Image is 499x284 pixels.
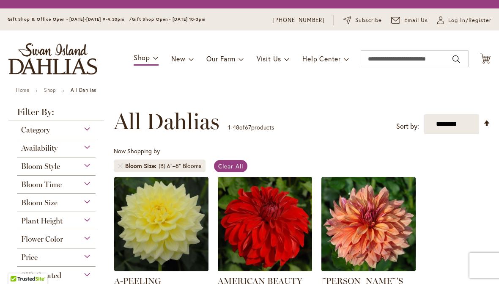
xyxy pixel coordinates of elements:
span: Bloom Size [21,198,58,207]
span: Clear All [218,162,243,170]
a: store logo [8,43,97,74]
strong: All Dahlias [71,87,96,93]
button: Search [452,52,460,66]
a: Subscribe [343,16,382,25]
span: Subscribe [355,16,382,25]
a: Email Us [391,16,428,25]
a: Remove Bloom Size (B) 6"–8" Blooms [118,163,123,168]
p: - of products [228,121,274,134]
span: Bloom Size [125,162,159,170]
span: Availability [21,143,58,153]
span: Our Farm [206,54,235,63]
span: Plant Height [21,216,63,226]
span: Email Us [404,16,428,25]
span: SID Created [21,271,61,280]
img: AMERICAN BEAUTY [218,177,312,271]
span: Bloom Style [21,162,60,171]
a: Log In/Register [437,16,491,25]
span: 48 [233,123,239,131]
a: Clear All [214,160,247,172]
span: Now Shopping by [114,147,160,155]
span: Log In/Register [448,16,491,25]
span: Gift Shop & Office Open - [DATE]-[DATE] 9-4:30pm / [8,17,132,22]
span: Shop [134,53,150,62]
a: A-Peeling [114,265,208,273]
span: 67 [245,123,251,131]
a: AMERICAN BEAUTY [218,265,312,273]
span: New [171,54,185,63]
strong: Filter By: [8,108,104,121]
span: Category [21,125,50,135]
div: (B) 6"–8" Blooms [159,162,201,170]
span: Help Center [302,54,341,63]
a: Andy's Legacy [321,265,416,273]
a: [PHONE_NUMBER] [273,16,324,25]
a: Shop [44,87,56,93]
span: 1 [228,123,230,131]
span: Gift Shop Open - [DATE] 10-3pm [132,17,206,22]
span: Price [21,253,38,262]
span: All Dahlias [114,109,219,134]
span: Bloom Time [21,180,62,189]
img: A-Peeling [114,177,208,271]
span: Visit Us [257,54,281,63]
span: Flower Color [21,234,63,244]
img: Andy's Legacy [321,177,416,271]
iframe: Launch Accessibility Center [6,254,30,278]
label: Sort by: [396,119,419,134]
a: Home [16,87,29,93]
